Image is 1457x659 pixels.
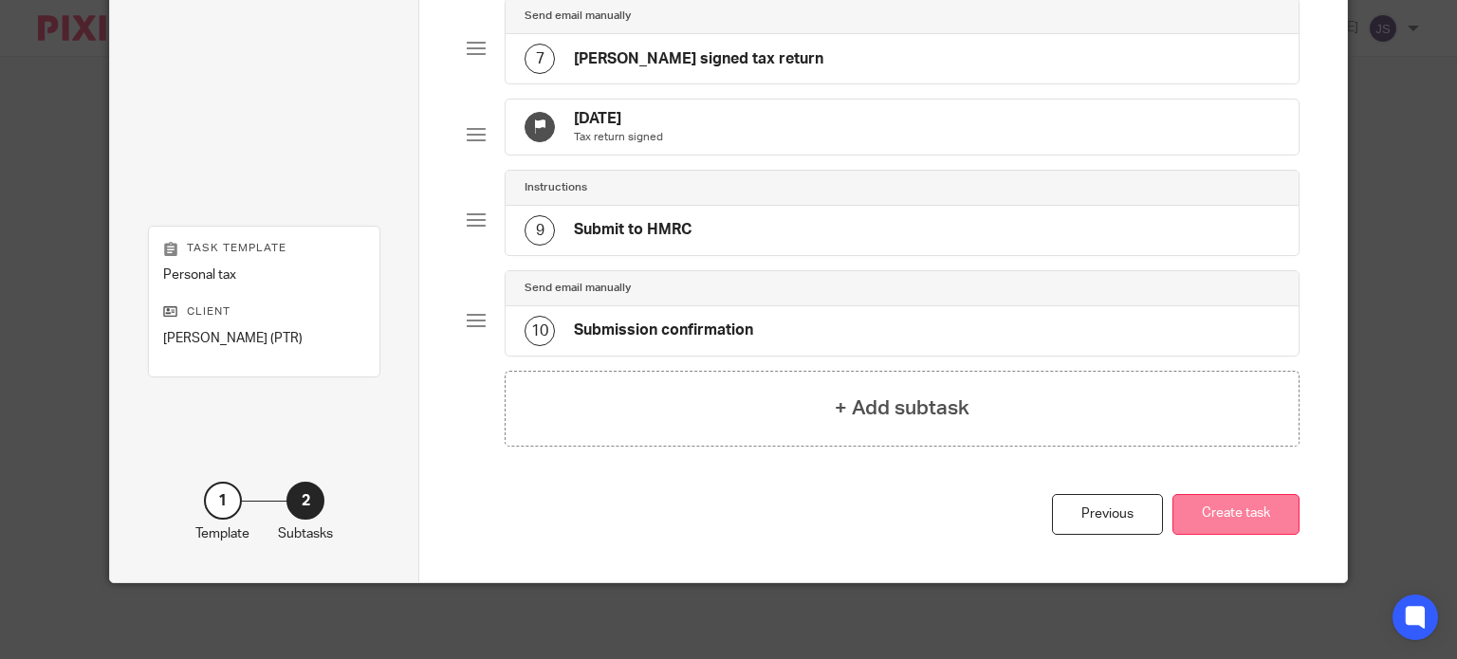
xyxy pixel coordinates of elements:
div: 7 [525,44,555,74]
div: 9 [525,215,555,246]
h4: Submit to HMRC [574,220,692,240]
p: Client [163,304,365,320]
h4: Send email manually [525,281,631,296]
div: 10 [525,316,555,346]
h4: [PERSON_NAME] signed tax return [574,49,823,69]
div: 1 [204,482,242,520]
h4: [DATE] [574,109,663,129]
p: Template [195,524,249,543]
div: Previous [1052,494,1163,535]
p: Tax return signed [574,130,663,145]
div: 2 [286,482,324,520]
h4: Submission confirmation [574,320,753,340]
h4: Send email manually [525,9,631,24]
h4: Instructions [525,180,587,195]
button: Create task [1172,494,1300,535]
h4: + Add subtask [835,394,969,423]
p: Personal tax [163,265,365,284]
p: Task template [163,241,365,256]
p: [PERSON_NAME] (PTR) [163,329,365,348]
p: Subtasks [278,524,333,543]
